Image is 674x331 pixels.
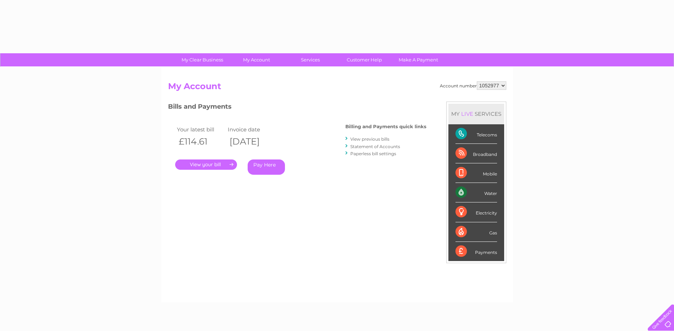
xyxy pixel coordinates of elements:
h2: My Account [168,81,506,95]
a: Paperless bill settings [350,151,396,156]
div: Payments [455,242,497,261]
div: LIVE [460,110,475,117]
div: MY SERVICES [448,104,504,124]
a: Customer Help [335,53,394,66]
th: [DATE] [226,134,277,149]
a: Make A Payment [389,53,448,66]
a: . [175,159,237,170]
div: Telecoms [455,124,497,144]
a: Statement of Accounts [350,144,400,149]
div: Broadband [455,144,497,163]
div: Gas [455,222,497,242]
div: Water [455,183,497,202]
h3: Bills and Payments [168,102,426,114]
div: Account number [440,81,506,90]
h4: Billing and Payments quick links [345,124,426,129]
div: Mobile [455,163,497,183]
div: Electricity [455,202,497,222]
a: Pay Here [248,159,285,175]
a: My Clear Business [173,53,232,66]
th: £114.61 [175,134,226,149]
td: Invoice date [226,125,277,134]
a: Services [281,53,340,66]
td: Your latest bill [175,125,226,134]
a: View previous bills [350,136,389,142]
a: My Account [227,53,286,66]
